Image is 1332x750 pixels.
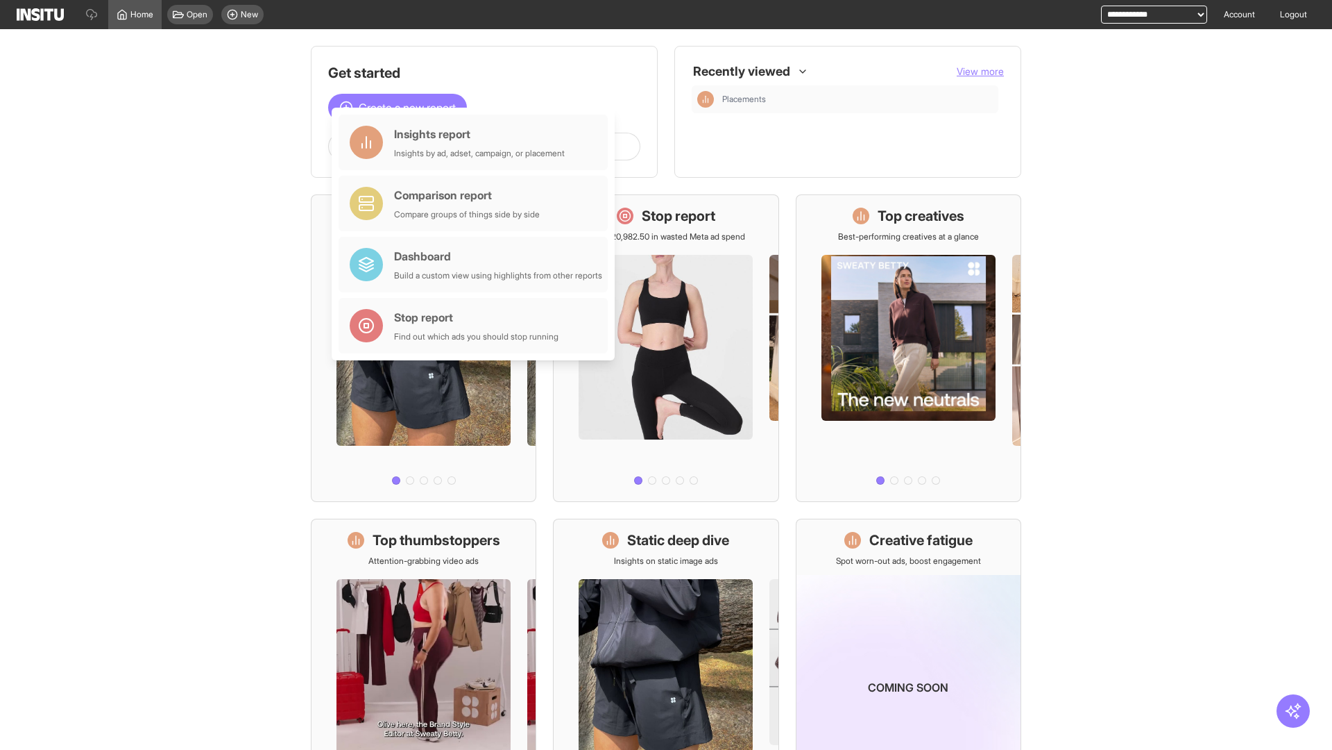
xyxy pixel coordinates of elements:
[614,556,718,567] p: Insights on static image ads
[627,531,729,550] h1: Static deep dive
[373,531,500,550] h1: Top thumbstoppers
[553,194,778,502] a: Stop reportSave £20,982.50 in wasted Meta ad spend
[311,194,536,502] a: What's live nowSee all active ads instantly
[394,270,602,281] div: Build a custom view using highlights from other reports
[957,65,1004,77] span: View more
[394,248,602,265] div: Dashboard
[368,556,479,567] p: Attention-grabbing video ads
[796,194,1021,502] a: Top creativesBest-performing creatives at a glance
[394,187,540,203] div: Comparison report
[394,126,565,142] div: Insights report
[187,9,207,20] span: Open
[697,91,714,108] div: Insights
[722,94,993,105] span: Placements
[130,9,153,20] span: Home
[722,94,766,105] span: Placements
[957,65,1004,78] button: View more
[586,231,745,242] p: Save £20,982.50 in wasted Meta ad spend
[878,206,964,226] h1: Top creatives
[394,331,558,342] div: Find out which ads you should stop running
[394,209,540,220] div: Compare groups of things side by side
[17,8,64,21] img: Logo
[359,99,456,116] span: Create a new report
[328,94,467,122] button: Create a new report
[838,231,979,242] p: Best-performing creatives at a glance
[394,148,565,159] div: Insights by ad, adset, campaign, or placement
[328,63,640,83] h1: Get started
[241,9,258,20] span: New
[642,206,715,226] h1: Stop report
[394,309,558,326] div: Stop report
